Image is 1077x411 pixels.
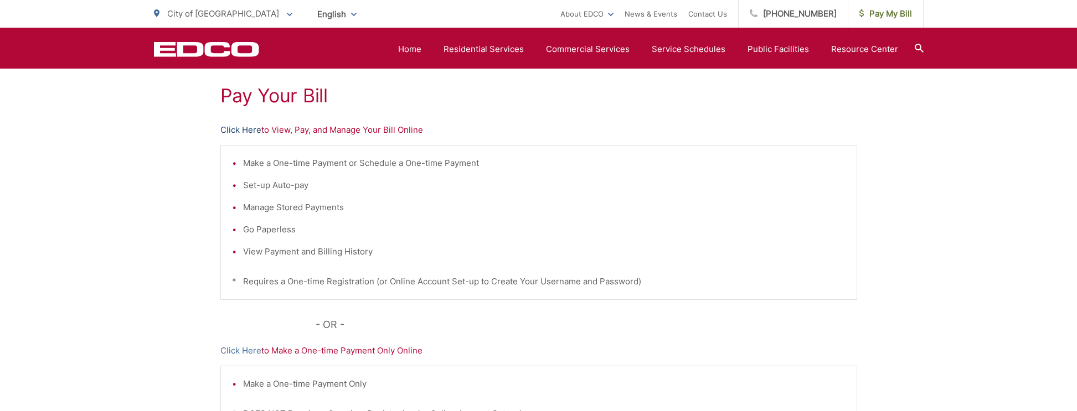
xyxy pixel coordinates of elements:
a: Contact Us [688,7,727,20]
p: to Make a One-time Payment Only Online [220,344,857,357]
a: EDCD logo. Return to the homepage. [154,41,259,57]
li: Set-up Auto-pay [243,179,846,192]
li: View Payment and Billing History [243,245,846,258]
a: Click Here [220,344,261,357]
span: English [309,4,365,24]
a: Residential Services [444,43,524,56]
p: * Requires a One-time Registration (or Online Account Set-up to Create Your Username and Password) [232,275,846,288]
span: City of [GEOGRAPHIC_DATA] [167,8,279,19]
li: Make a One-time Payment or Schedule a One-time Payment [243,157,846,170]
h1: Pay Your Bill [220,85,857,107]
a: News & Events [625,7,677,20]
a: Public Facilities [748,43,809,56]
span: Pay My Bill [859,7,912,20]
p: to View, Pay, and Manage Your Bill Online [220,123,857,137]
li: Manage Stored Payments [243,201,846,214]
a: Service Schedules [652,43,725,56]
li: Make a One-time Payment Only [243,377,846,391]
a: Commercial Services [546,43,630,56]
p: - OR - [316,316,857,333]
a: Click Here [220,123,261,137]
a: Home [398,43,421,56]
a: About EDCO [560,7,614,20]
a: Resource Center [831,43,898,56]
li: Go Paperless [243,223,846,236]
